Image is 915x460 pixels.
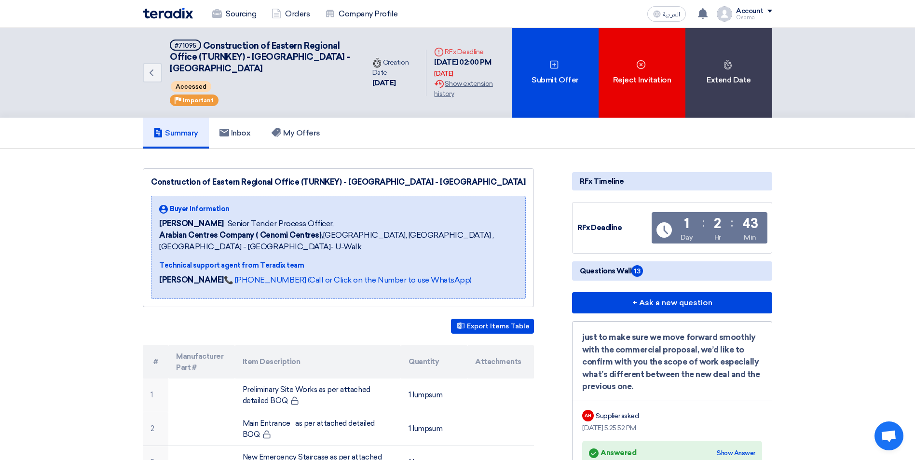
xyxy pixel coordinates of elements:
[143,118,209,149] a: Summary
[170,41,350,74] span: Construction of Eastern Regional Office (TURNKEY) - [GEOGRAPHIC_DATA] - [GEOGRAPHIC_DATA]
[264,3,317,25] a: Orders
[143,412,168,446] td: 2
[159,230,518,253] span: [GEOGRAPHIC_DATA], [GEOGRAPHIC_DATA] ,[GEOGRAPHIC_DATA] - [GEOGRAPHIC_DATA]- U-Walk
[224,275,472,284] a: 📞 [PHONE_NUMBER] (Call or Click on the Number to use WhatsApp)
[151,176,526,188] div: Construction of Eastern Regional Office (TURNKEY) - [GEOGRAPHIC_DATA] - [GEOGRAPHIC_DATA]
[512,28,599,118] div: Submit Offer
[599,28,685,118] div: Reject Invitation
[261,118,331,149] a: My Offers
[451,319,534,334] button: Export Items Table
[582,331,762,393] div: just to make sure we move forward smoothly with the commercial proposal, we’d like to confirm wit...
[143,379,168,412] td: 1
[317,3,405,25] a: Company Profile
[647,6,686,22] button: العربية
[205,3,264,25] a: Sourcing
[175,42,196,49] div: #71095
[582,423,762,433] div: [DATE] 5:25:52 PM
[143,345,168,379] th: #
[434,79,504,99] div: Show extension history
[372,78,419,89] div: [DATE]
[168,345,235,379] th: Manufacturer Part #
[731,214,733,231] div: :
[434,69,453,79] div: [DATE]
[714,232,721,243] div: Hr
[742,217,758,230] div: 43
[681,232,693,243] div: Day
[171,81,211,92] span: Accessed
[580,265,643,277] span: Questions Wall
[235,345,401,379] th: Item Description
[401,345,467,379] th: Quantity
[183,97,214,104] span: Important
[209,118,261,149] a: Inbox
[572,292,772,313] button: + Ask a new question
[170,204,230,214] span: Buyer Information
[170,40,353,74] h5: Construction of Eastern Regional Office (TURNKEY) - Nakheel Mall - Dammam
[631,265,643,277] span: 13
[401,379,467,412] td: 1 lumpsum
[159,260,518,271] div: Technical support agent from Teradix team
[235,412,401,446] td: Main Entrance as per attached detailed BOQ
[589,446,636,460] div: Answered
[159,218,224,230] span: [PERSON_NAME]
[434,47,504,57] div: RFx Deadline
[235,379,401,412] td: Preliminary Site Works as per attached detailed BOQ
[159,275,224,284] strong: [PERSON_NAME]
[401,412,467,446] td: 1 lumpsum
[582,410,594,421] div: AH
[467,345,534,379] th: Attachments
[714,217,721,230] div: 2
[736,7,764,15] div: Account
[874,421,903,450] a: Open chat
[153,128,198,138] h5: Summary
[744,232,756,243] div: Min
[434,57,504,79] div: [DATE] 02:00 PM
[663,11,680,18] span: العربية
[685,28,772,118] div: Extend Date
[143,8,193,19] img: Teradix logo
[159,230,323,240] b: Arabian Centres Company ( Cenomi Centres),
[228,218,334,230] span: Senior Tender Process Officer,
[577,222,650,233] div: RFx Deadline
[219,128,251,138] h5: Inbox
[717,6,732,22] img: profile_test.png
[684,217,689,230] div: 1
[717,448,755,458] div: Show Answer
[572,172,772,190] div: RFx Timeline
[272,128,320,138] h5: My Offers
[596,411,639,421] div: Supplier asked
[736,15,772,20] div: Osama
[702,214,705,231] div: :
[372,57,419,78] div: Creation Date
